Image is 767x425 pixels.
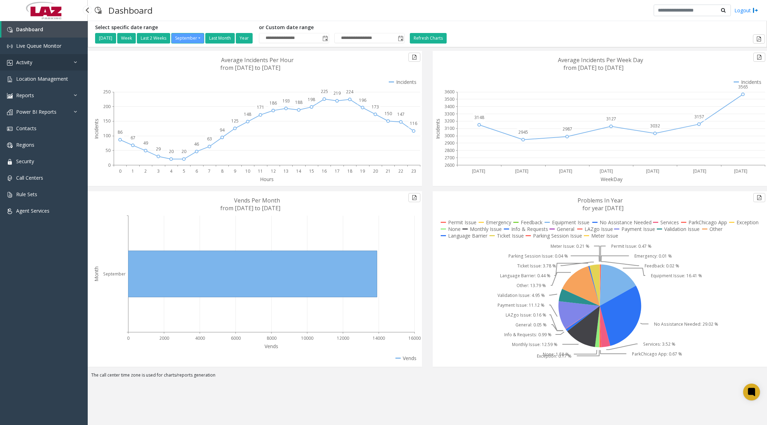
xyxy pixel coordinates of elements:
[143,140,148,146] text: 49
[269,100,277,106] text: 186
[144,168,147,174] text: 2
[445,155,454,161] text: 2700
[132,168,134,174] text: 1
[753,193,765,202] button: Export to pdf
[498,292,545,298] text: Validation Issue: 4.95 %
[472,168,485,174] text: [DATE]
[221,168,224,174] text: 8
[309,168,314,174] text: 15
[7,109,13,115] img: 'icon'
[284,168,288,174] text: 13
[127,335,129,341] text: 0
[650,123,660,129] text: 3032
[360,168,365,174] text: 19
[16,207,49,214] span: Agent Services
[600,168,613,174] text: [DATE]
[7,159,13,165] img: 'icon'
[445,96,454,102] text: 3500
[445,118,454,124] text: 3200
[16,75,68,82] span: Location Management
[753,34,765,44] button: Export to pdf
[551,243,589,249] text: Meter Issue: 0.21 %
[693,168,706,174] text: [DATE]
[372,104,379,110] text: 173
[260,176,274,182] text: Hours
[234,197,280,204] text: Vends Per Month
[498,302,545,308] text: Payment Issue: 11.12 %
[445,104,454,109] text: 3400
[634,253,672,259] text: Emergency: 0.01 %
[643,341,675,347] text: Services: 3.52 %
[245,168,250,174] text: 10
[515,322,547,328] text: General: 0.05 %
[157,168,160,174] text: 3
[333,90,341,96] text: 219
[500,273,551,279] text: Language Barrier: 0.44 %
[271,168,276,174] text: 12
[632,351,682,357] text: ParkChicago App: 0.67 %
[301,335,313,341] text: 10000
[408,53,420,62] button: Export to pdf
[512,341,558,347] text: Monthly Issue: 12.59 %
[445,125,454,131] text: 3100
[195,168,198,174] text: 6
[1,21,88,38] a: Dashboard
[347,168,352,174] text: 18
[408,335,421,341] text: 16000
[103,104,111,109] text: 200
[445,133,454,139] text: 3000
[753,7,758,14] img: logout
[181,148,186,154] text: 20
[183,168,185,174] text: 5
[411,168,416,174] text: 23
[231,335,241,341] text: 6000
[16,26,43,33] span: Dashboard
[195,335,205,341] text: 4000
[267,335,276,341] text: 8000
[396,33,404,43] span: Toggle popup
[244,111,251,117] text: 148
[7,27,13,33] img: 'icon'
[359,97,366,103] text: 196
[398,168,403,174] text: 22
[258,168,263,174] text: 11
[234,168,236,174] text: 9
[410,120,417,126] text: 116
[7,142,13,148] img: 'icon'
[205,33,235,44] button: Last Month
[386,168,391,174] text: 21
[508,253,568,259] text: Parking Session Issue: 0.04 %
[16,158,34,165] span: Security
[16,174,43,181] span: Call Centers
[337,335,349,341] text: 12000
[159,335,169,341] text: 2000
[445,111,454,117] text: 3300
[562,126,572,132] text: 2987
[16,92,34,99] span: Reports
[606,116,616,122] text: 3127
[445,89,454,95] text: 3600
[296,168,301,174] text: 14
[156,146,161,152] text: 29
[117,33,136,44] button: Week
[506,312,546,318] text: LAZgo Issue: 0.16 %
[106,147,111,153] text: 50
[515,168,528,174] text: [DATE]
[445,147,454,153] text: 2800
[654,321,718,327] text: No Assistance Needed: 29.02 %
[434,119,441,139] text: Incidents
[321,88,328,94] text: 225
[7,77,13,82] img: 'icon'
[221,56,294,64] text: Average Incidents Per Hour
[16,42,61,49] span: Live Queue Monitor
[734,7,758,14] a: Logout
[753,53,765,62] button: Export to pdf
[171,33,204,44] button: September
[103,271,126,277] text: September
[282,98,290,104] text: 193
[236,33,253,44] button: Year
[445,140,454,146] text: 2900
[208,168,211,174] text: 7
[559,168,572,174] text: [DATE]
[651,273,702,279] text: Equipment Issue: 16.41 %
